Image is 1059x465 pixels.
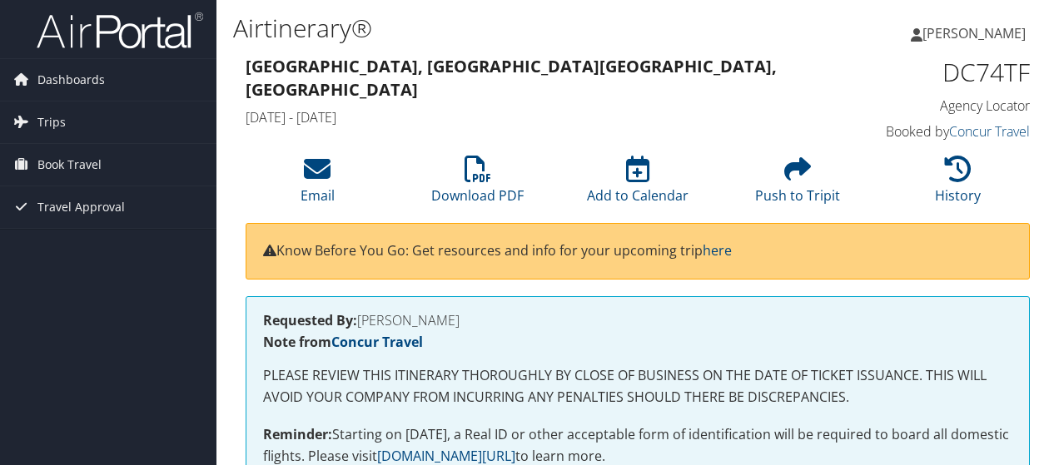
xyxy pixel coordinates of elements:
[331,333,423,351] a: Concur Travel
[263,333,423,351] strong: Note from
[377,447,515,465] a: [DOMAIN_NAME][URL]
[922,24,1026,42] span: [PERSON_NAME]
[233,11,773,46] h1: Airtinerary®
[37,59,105,101] span: Dashboards
[703,241,732,260] a: here
[263,314,1012,327] h4: [PERSON_NAME]
[246,108,828,126] h4: [DATE] - [DATE]
[37,101,66,143] span: Trips
[911,8,1042,58] a: [PERSON_NAME]
[37,144,102,186] span: Book Travel
[431,165,524,205] a: Download PDF
[587,165,689,205] a: Add to Calendar
[263,311,357,329] strong: Requested By:
[935,165,981,205] a: History
[263,240,1012,262] p: Know Before You Go: Get resources and info for your upcoming trip
[853,122,1030,141] h4: Booked by
[263,425,332,443] strong: Reminder:
[301,165,335,205] a: Email
[263,365,1012,408] p: PLEASE REVIEW THIS ITINERARY THOROUGHLY BY CLOSE OF BUSINESS ON THE DATE OF TICKET ISSUANCE. THIS...
[37,186,125,228] span: Travel Approval
[853,96,1030,115] h4: Agency Locator
[949,122,1030,141] a: Concur Travel
[853,55,1030,90] h1: DC74TF
[755,165,840,205] a: Push to Tripit
[37,11,203,50] img: airportal-logo.png
[246,55,777,101] strong: [GEOGRAPHIC_DATA], [GEOGRAPHIC_DATA] [GEOGRAPHIC_DATA], [GEOGRAPHIC_DATA]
